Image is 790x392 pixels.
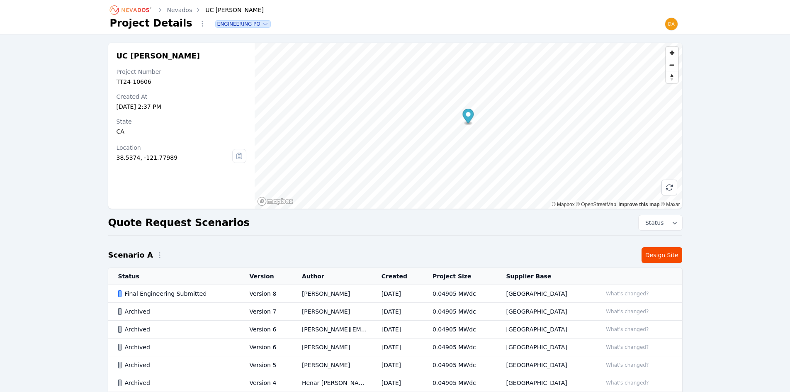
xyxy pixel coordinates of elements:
[496,356,593,374] td: [GEOGRAPHIC_DATA]
[108,321,682,338] tr: ArchivedVersion 6[PERSON_NAME][EMAIL_ADDRESS][PERSON_NAME][DOMAIN_NAME][DATE]0.04905 MWdc[GEOGRAP...
[194,6,264,14] div: UC [PERSON_NAME]
[496,321,593,338] td: [GEOGRAPHIC_DATA]
[552,202,575,207] a: Mapbox
[602,325,652,334] button: What's changed?
[496,338,593,356] td: [GEOGRAPHIC_DATA]
[118,379,236,387] div: Archived
[372,303,423,321] td: [DATE]
[423,268,496,285] th: Project Size
[117,93,247,101] div: Created At
[108,216,250,229] h2: Quote Request Scenarios
[423,303,496,321] td: 0.04905 MWdc
[108,374,682,392] tr: ArchivedVersion 4Henar [PERSON_NAME][DATE]0.04905 MWdc[GEOGRAPHIC_DATA]What's changed?
[642,247,682,263] a: Design Site
[618,202,659,207] a: Improve this map
[642,219,664,227] span: Status
[602,378,652,387] button: What's changed?
[423,321,496,338] td: 0.04905 MWdc
[117,68,247,76] div: Project Number
[110,3,264,17] nav: Breadcrumb
[666,59,678,71] button: Zoom out
[117,102,247,111] div: [DATE] 2:37 PM
[661,202,680,207] a: Maxar
[117,117,247,126] div: State
[372,285,423,303] td: [DATE]
[110,17,192,30] h1: Project Details
[576,202,616,207] a: OpenStreetMap
[372,374,423,392] td: [DATE]
[257,197,294,206] a: Mapbox homepage
[118,307,236,316] div: Archived
[372,268,423,285] th: Created
[239,303,292,321] td: Version 7
[602,360,652,370] button: What's changed?
[292,268,372,285] th: Author
[239,321,292,338] td: Version 6
[292,374,372,392] td: Henar [PERSON_NAME]
[423,285,496,303] td: 0.04905 MWdc
[117,78,247,86] div: TT24-10606
[423,374,496,392] td: 0.04905 MWdc
[255,43,682,209] canvas: Map
[117,127,247,136] div: CA
[108,303,682,321] tr: ArchivedVersion 7[PERSON_NAME][DATE]0.04905 MWdc[GEOGRAPHIC_DATA]What's changed?
[118,290,236,298] div: Final Engineering Submitted
[496,374,593,392] td: [GEOGRAPHIC_DATA]
[372,356,423,374] td: [DATE]
[117,51,247,61] h2: UC [PERSON_NAME]
[118,325,236,334] div: Archived
[239,268,292,285] th: Version
[639,215,682,230] button: Status
[108,268,240,285] th: Status
[292,303,372,321] td: [PERSON_NAME]
[239,356,292,374] td: Version 5
[602,307,652,316] button: What's changed?
[117,144,233,152] div: Location
[602,289,652,298] button: What's changed?
[496,303,593,321] td: [GEOGRAPHIC_DATA]
[292,338,372,356] td: [PERSON_NAME]
[423,356,496,374] td: 0.04905 MWdc
[216,21,270,27] button: Engineering PO
[423,338,496,356] td: 0.04905 MWdc
[496,285,593,303] td: [GEOGRAPHIC_DATA]
[239,338,292,356] td: Version 6
[292,321,372,338] td: [PERSON_NAME][EMAIL_ADDRESS][PERSON_NAME][DOMAIN_NAME]
[602,343,652,352] button: What's changed?
[108,356,682,374] tr: ArchivedVersion 5[PERSON_NAME][DATE]0.04905 MWdc[GEOGRAPHIC_DATA]What's changed?
[292,285,372,303] td: [PERSON_NAME]
[239,374,292,392] td: Version 4
[496,268,593,285] th: Supplier Base
[463,109,474,126] div: Map marker
[372,321,423,338] td: [DATE]
[108,249,153,261] h2: Scenario A
[108,285,682,303] tr: Final Engineering SubmittedVersion 8[PERSON_NAME][DATE]0.04905 MWdc[GEOGRAPHIC_DATA]What's changed?
[118,343,236,351] div: Archived
[666,71,678,83] button: Reset bearing to north
[665,17,678,31] img: daniel@nevados.solar
[108,338,682,356] tr: ArchivedVersion 6[PERSON_NAME][DATE]0.04905 MWdc[GEOGRAPHIC_DATA]What's changed?
[666,47,678,59] button: Zoom in
[167,6,192,14] a: Nevados
[117,153,233,162] div: 38.5374, -121.77989
[239,285,292,303] td: Version 8
[292,356,372,374] td: [PERSON_NAME]
[118,361,236,369] div: Archived
[372,338,423,356] td: [DATE]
